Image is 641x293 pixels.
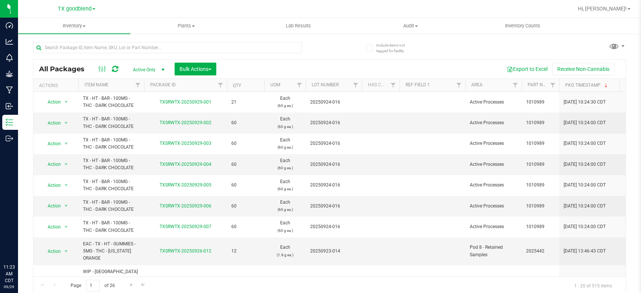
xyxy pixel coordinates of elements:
span: select [62,246,71,257]
span: select [62,97,71,107]
span: 20250924-016 [310,203,357,210]
iframe: Resource center [8,233,30,255]
span: [DATE] 10:24:00 CDT [564,182,606,189]
p: (60 g ea.) [269,227,301,234]
inline-svg: Outbound [6,135,13,142]
span: WIP - [GEOGRAPHIC_DATA] - HT - GUMMIES - 5MG - THC - [US_STATE] ORANGE [83,268,140,290]
a: TXSRWTX-20250929-001 [160,99,211,105]
a: Qty [233,83,241,88]
a: UOM [270,82,280,87]
span: [DATE] 10:24:00 CDT [564,119,606,126]
span: 1010989 [526,182,555,189]
a: Inventory Counts [466,18,579,34]
span: select [62,274,71,284]
span: Active Processes [470,119,517,126]
span: Active Processes [470,276,517,283]
inline-svg: Dashboard [6,22,13,29]
span: TX goodblend [58,6,92,12]
span: Each [269,116,301,130]
span: Action [41,97,61,107]
span: Each [269,219,301,234]
span: Action [41,222,61,232]
div: Actions [39,83,75,88]
span: Action [41,159,61,170]
span: Active Processes [470,161,517,168]
a: Lab Results [242,18,354,34]
inline-svg: Grow [6,70,13,78]
span: Page of 26 [64,280,121,291]
inline-svg: Manufacturing [6,86,13,94]
span: 1010989 [526,99,555,106]
span: select [62,222,71,232]
span: 1 - 20 of 515 items [568,280,618,291]
span: Action [41,274,61,284]
span: Inventory Counts [495,23,551,29]
inline-svg: Analytics [6,38,13,45]
span: Each [269,178,301,192]
span: EAC - TX - HT - GUMMIES - 5MG - THC - [US_STATE] ORANGE [83,240,140,262]
a: TXSRWTX-20250929-006 [160,203,211,209]
span: 1010989 [526,119,555,126]
span: 1010989 [526,223,555,230]
span: 60 [231,203,260,210]
a: TXSRWTX-20250929-003 [160,141,211,146]
input: 1 [86,280,100,291]
a: Filter [509,79,522,92]
input: Search Package ID, Item Name, SKU, Lot or Part Number... [33,42,302,53]
span: 1010989 [526,203,555,210]
p: 11:23 AM CDT [3,264,15,284]
a: Filter [293,79,306,92]
a: Filter [350,79,362,92]
span: Lab Results [276,23,321,29]
p: (60 g ea.) [269,164,301,171]
p: (1.8 g ea.) [269,251,301,258]
a: Inventory [18,18,130,34]
a: TXSRWTX-20250926-012 [160,248,211,254]
button: Bulk Actions [175,63,216,75]
span: TX - HT - BAR - 100MG - THC - DARK CHOCOLATE [83,219,140,234]
span: 20250924-016 [310,223,357,230]
span: 20250924-016 [310,119,357,126]
span: [DATE] 10:24:00 CDT [564,140,606,147]
span: 12 [231,248,260,255]
a: Item Name [84,82,109,87]
span: Action [41,246,61,257]
span: TX - HT - BAR - 100MG - THC - DARK CHOCOLATE [83,95,140,109]
span: 60 [231,182,260,189]
span: [DATE] 10:24:00 CDT [564,161,606,168]
span: select [62,159,71,170]
span: [DATE] 10:24:00 CDT [564,203,606,210]
span: select [62,118,71,128]
span: 28034 [231,276,260,283]
span: select [62,180,71,191]
span: Include items not tagged for facility [376,42,414,54]
span: 21 [231,99,260,106]
p: (60 g ea.) [269,102,301,109]
a: Area [471,82,483,87]
span: 20250924-016 [310,182,357,189]
div: TXSRWTX-20250926-005 [143,276,228,283]
span: 2025818 [526,276,555,283]
inline-svg: Monitoring [6,54,13,62]
span: Bulk Actions [179,66,211,72]
span: TX - HT - BAR - 100MG - THC - DARK CHOCOLATE [83,157,140,171]
span: Active Processes [470,203,517,210]
a: Filter [453,79,465,92]
a: TXSRWTX-20250929-005 [160,182,211,188]
a: Pkg Timestamp [565,83,609,88]
span: Gram [269,276,301,283]
span: Inventory [18,23,130,29]
span: 1010989 [526,140,555,147]
span: TX - HT - BAR - 100MG - THC - DARK CHOCOLATE [83,137,140,151]
span: [DATE] 10:24:30 CDT [564,99,606,106]
inline-svg: Inventory [6,119,13,126]
span: Plants [131,23,242,29]
button: Export to Excel [502,63,552,75]
span: Active Processes [470,223,517,230]
p: (60 g ea.) [269,123,301,130]
span: 60 [231,140,260,147]
span: [DATE] 13:46:43 CDT [564,248,606,255]
a: Filter [214,79,227,92]
p: (60 g ea.) [269,206,301,213]
span: Action [41,118,61,128]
